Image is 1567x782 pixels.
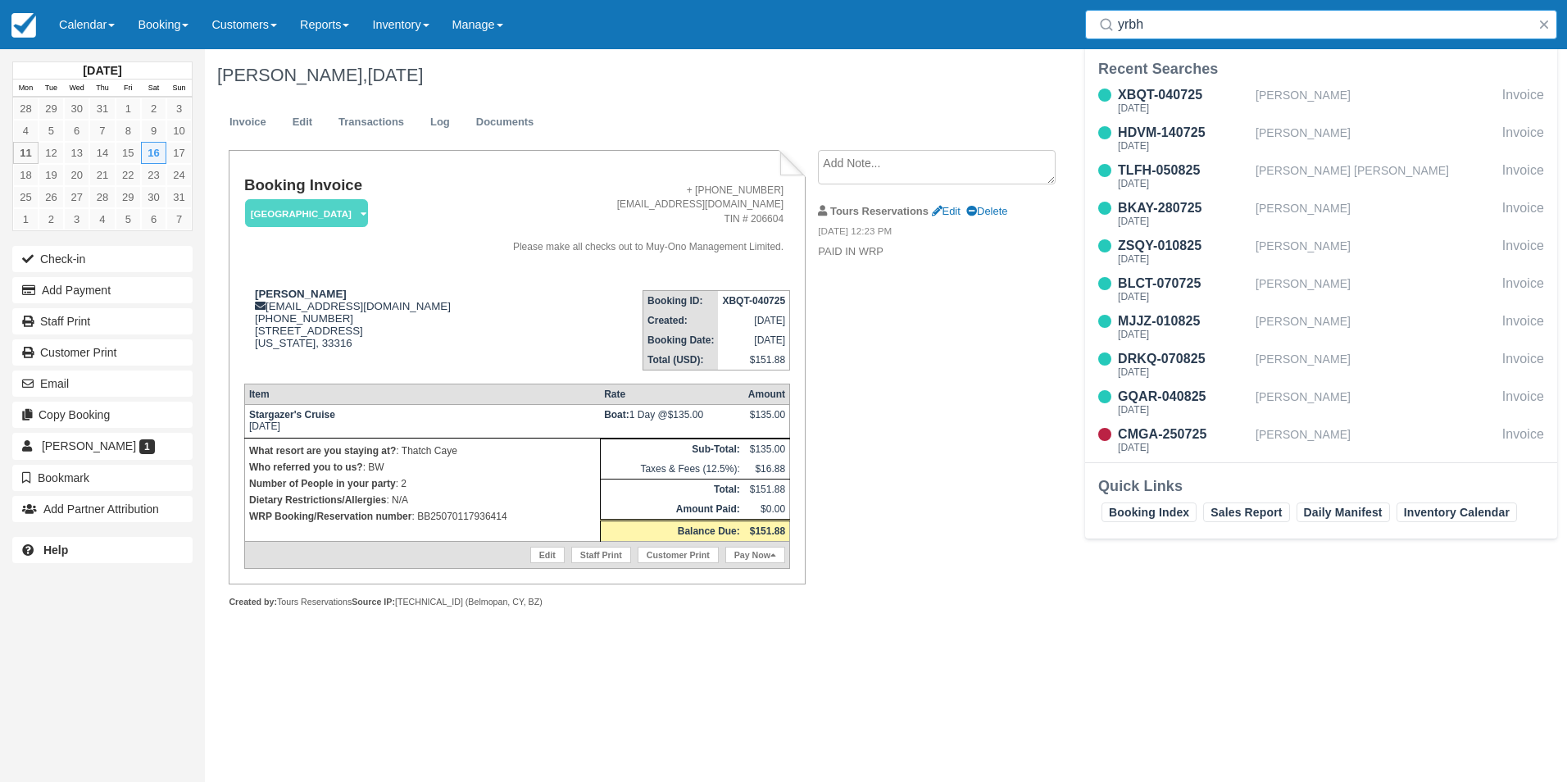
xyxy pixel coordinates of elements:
[255,288,347,300] strong: [PERSON_NAME]
[141,208,166,230] a: 6
[217,107,279,139] a: Invoice
[116,80,141,98] th: Fri
[1256,198,1496,230] div: [PERSON_NAME]
[12,339,193,366] a: Customer Print
[1118,85,1249,105] div: XBQT-040725
[1118,216,1249,226] div: [DATE]
[600,439,744,459] th: Sub-Total:
[744,459,790,480] td: $16.88
[1256,236,1496,267] div: [PERSON_NAME]
[166,120,192,142] a: 10
[1085,349,1557,380] a: DRKQ-070825[DATE][PERSON_NAME]Invoice
[1098,476,1544,496] div: Quick Links
[249,494,386,506] strong: Dietary Restrictions/Allergies
[1502,123,1544,154] div: Invoice
[13,80,39,98] th: Mon
[1256,274,1496,305] div: [PERSON_NAME]
[1297,502,1390,522] a: Daily Manifest
[43,543,68,557] b: Help
[1118,123,1249,143] div: HDVM-140725
[166,98,192,120] a: 3
[1098,59,1544,79] div: Recent Searches
[116,142,141,164] a: 15
[12,496,193,522] button: Add Partner Attribution
[249,409,335,421] strong: Stargazer's Cruise
[217,66,1368,85] h1: [PERSON_NAME],
[89,164,115,186] a: 21
[42,439,136,452] span: [PERSON_NAME]
[600,520,744,541] th: Balance Due:
[249,443,596,459] p: : Thatch Caye
[1118,405,1249,415] div: [DATE]
[39,120,64,142] a: 5
[1502,311,1544,343] div: Invoice
[966,205,1007,217] a: Delete
[12,433,193,459] a: [PERSON_NAME] 1
[229,596,805,608] div: Tours Reservations [TECHNICAL_ID] (Belmopan, CY, BZ)
[1502,425,1544,456] div: Invoice
[1085,85,1557,116] a: XBQT-040725[DATE][PERSON_NAME]Invoice
[12,402,193,428] button: Copy Booking
[89,120,115,142] a: 7
[249,492,596,508] p: : N/A
[600,459,744,480] td: Taxes & Fees (12.5%):
[166,208,192,230] a: 7
[249,475,596,492] p: : 2
[249,459,596,475] p: : BW
[1397,502,1517,522] a: Inventory Calendar
[932,205,961,217] a: Edit
[89,98,115,120] a: 31
[1085,311,1557,343] a: MJJZ-010825[DATE][PERSON_NAME]Invoice
[64,208,89,230] a: 3
[141,98,166,120] a: 2
[12,308,193,334] a: Staff Print
[141,142,166,164] a: 16
[571,547,631,563] a: Staff Print
[13,164,39,186] a: 18
[64,80,89,98] th: Wed
[244,384,600,404] th: Item
[244,177,475,194] h1: Booking Invoice
[750,525,785,537] strong: $151.88
[643,350,719,371] th: Total (USD):
[418,107,462,139] a: Log
[13,208,39,230] a: 1
[141,80,166,98] th: Sat
[367,65,423,85] span: [DATE]
[89,208,115,230] a: 4
[249,508,596,525] p: : BB25070117936414
[39,98,64,120] a: 29
[725,547,785,563] a: Pay Now
[64,98,89,120] a: 30
[1118,330,1249,339] div: [DATE]
[89,80,115,98] th: Thu
[64,142,89,164] a: 13
[748,409,785,434] div: $135.00
[1085,425,1557,456] a: CMGA-250725[DATE][PERSON_NAME]Invoice
[1118,10,1531,39] input: Search ( / )
[64,164,89,186] a: 20
[244,404,600,438] td: [DATE]
[64,186,89,208] a: 27
[1118,179,1249,189] div: [DATE]
[166,186,192,208] a: 31
[1118,367,1249,377] div: [DATE]
[1118,311,1249,331] div: MJJZ-010825
[141,164,166,186] a: 23
[139,439,155,454] span: 1
[1118,425,1249,444] div: CMGA-250725
[116,208,141,230] a: 5
[744,479,790,499] td: $151.88
[1256,311,1496,343] div: [PERSON_NAME]
[64,120,89,142] a: 6
[352,597,395,607] strong: Source IP:
[1085,123,1557,154] a: HDVM-140725[DATE][PERSON_NAME]Invoice
[1256,85,1496,116] div: [PERSON_NAME]
[1502,349,1544,380] div: Invoice
[604,409,629,421] strong: Boat
[39,164,64,186] a: 19
[326,107,416,139] a: Transactions
[12,537,193,563] a: Help
[166,164,192,186] a: 24
[1502,198,1544,230] div: Invoice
